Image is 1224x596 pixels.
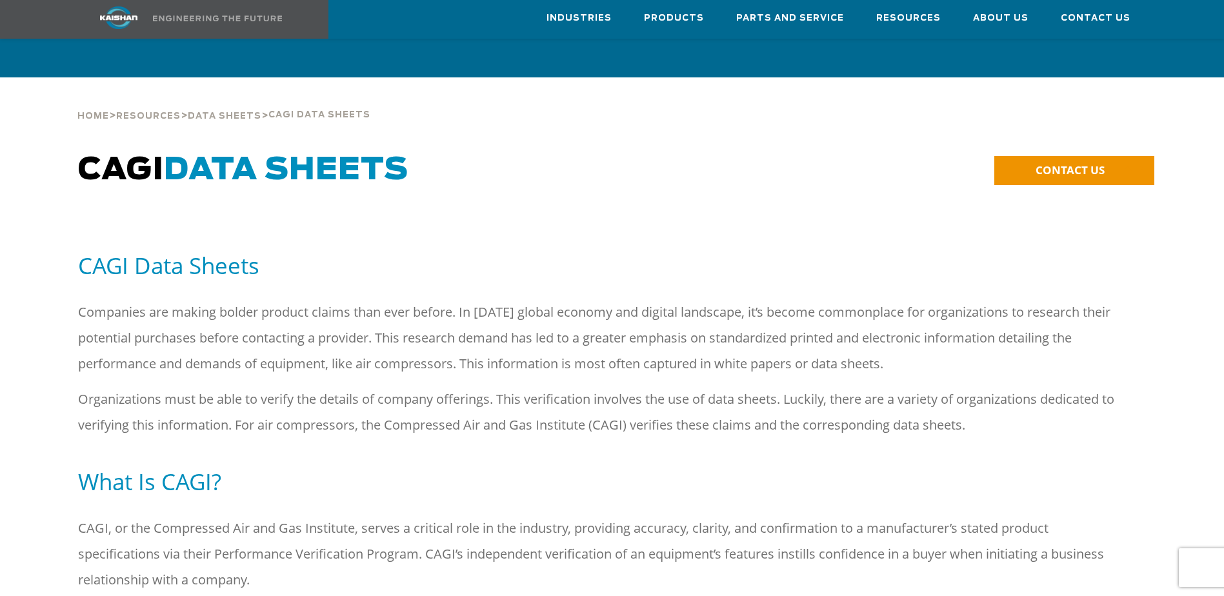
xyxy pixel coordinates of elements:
[994,156,1154,185] a: CONTACT US
[77,110,109,121] a: Home
[78,251,1147,280] h5: CAGI Data Sheets
[78,155,408,186] span: CAGI
[268,111,370,119] span: Cagi Data Sheets
[876,1,941,35] a: Resources
[164,155,408,186] span: Data Sheets
[736,1,844,35] a: Parts and Service
[644,1,704,35] a: Products
[973,1,1028,35] a: About Us
[78,467,1147,496] h5: What Is CAGI?
[973,11,1028,26] span: About Us
[1061,1,1130,35] a: Contact Us
[153,15,282,21] img: Engineering the future
[78,299,1123,377] p: Companies are making bolder product claims than ever before. In [DATE] global economy and digital...
[644,11,704,26] span: Products
[736,11,844,26] span: Parts and Service
[188,110,261,121] a: Data Sheets
[876,11,941,26] span: Resources
[1061,11,1130,26] span: Contact Us
[77,77,370,126] div: > > >
[78,515,1123,593] p: CAGI, or the Compressed Air and Gas Institute, serves a critical role in the industry, providing ...
[547,1,612,35] a: Industries
[188,112,261,121] span: Data Sheets
[1036,163,1105,177] span: CONTACT US
[78,386,1123,438] p: Organizations must be able to verify the details of company offerings. This verification involves...
[116,110,181,121] a: Resources
[77,112,109,121] span: Home
[116,112,181,121] span: Resources
[547,11,612,26] span: Industries
[70,6,167,29] img: kaishan logo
